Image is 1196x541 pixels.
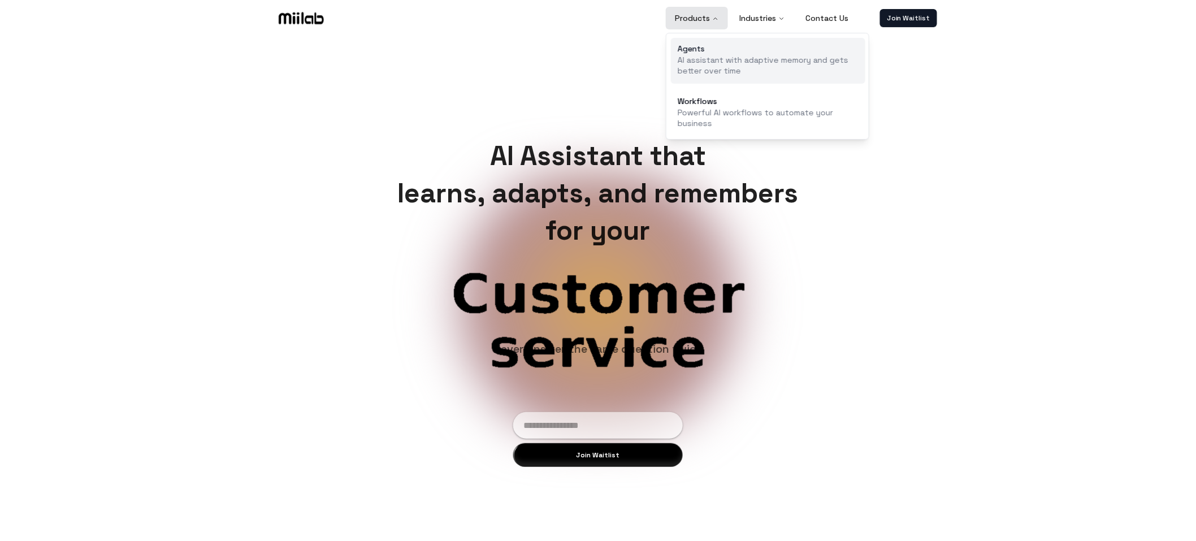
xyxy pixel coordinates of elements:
button: Products [666,7,728,29]
span: Biz ops [344,267,852,322]
nav: Main [666,7,857,29]
a: Contact Us [796,7,857,29]
div: Agents [678,45,859,53]
h1: AI Assistant that learns, adapts, and remembers for your [389,137,808,249]
button: Industries [730,7,794,29]
span: Customer service [344,267,852,376]
button: Join Waitlist [513,443,683,467]
div: Products [666,33,870,140]
img: Logo [276,10,326,27]
a: WorkflowsPowerful AI workflows to automate your business [671,90,865,136]
p: Powerful AI workflows to automate your business [678,107,859,129]
a: AgentsAI assistant with adaptive memory and gets better over time [671,38,865,84]
a: Join Waitlist [880,9,937,27]
a: Logo [259,10,344,27]
p: AI assistant with adaptive memory and gets better over time [678,55,859,77]
div: Workflows [678,97,859,105]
